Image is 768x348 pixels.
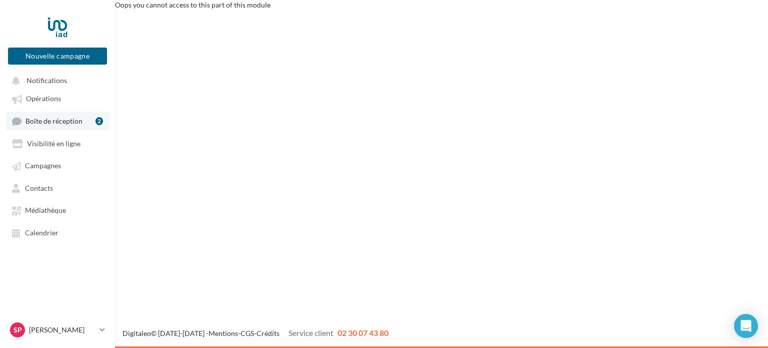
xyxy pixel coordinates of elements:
span: Visibilité en ligne [27,139,80,148]
span: Service client [288,328,333,337]
p: [PERSON_NAME] [29,325,95,335]
a: Mentions [208,329,238,337]
a: Boîte de réception2 [6,112,109,130]
div: 2 [95,117,103,125]
span: Contacts [25,184,53,192]
a: Contacts [6,179,109,197]
span: 02 30 07 43 80 [337,328,388,337]
span: © [DATE]-[DATE] - - - [122,329,388,337]
span: Campagnes [25,162,61,170]
span: Sp [13,325,22,335]
span: Calendrier [25,228,58,237]
a: Opérations [6,89,109,107]
span: Médiathèque [25,206,66,215]
a: Crédits [256,329,279,337]
span: Boîte de réception [25,117,82,125]
a: Médiathèque [6,201,109,219]
span: Opérations [26,95,61,103]
a: Digitaleo [122,329,151,337]
span: Oops you cannot access to this part of this module [115,1,270,9]
a: Campagnes [6,156,109,174]
button: Nouvelle campagne [8,48,107,65]
a: Sp [PERSON_NAME] [8,320,107,339]
a: Visibilité en ligne [6,134,109,152]
a: Calendrier [6,223,109,241]
div: Open Intercom Messenger [734,314,758,338]
span: Notifications [26,76,67,85]
a: CGS [240,329,254,337]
